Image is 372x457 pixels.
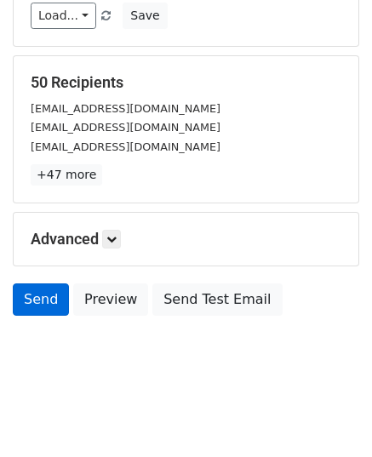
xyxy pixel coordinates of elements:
[152,283,282,316] a: Send Test Email
[31,230,341,248] h5: Advanced
[31,3,96,29] a: Load...
[31,121,220,134] small: [EMAIL_ADDRESS][DOMAIN_NAME]
[31,140,220,153] small: [EMAIL_ADDRESS][DOMAIN_NAME]
[287,375,372,457] iframe: Chat Widget
[31,73,341,92] h5: 50 Recipients
[123,3,167,29] button: Save
[73,283,148,316] a: Preview
[31,102,220,115] small: [EMAIL_ADDRESS][DOMAIN_NAME]
[13,283,69,316] a: Send
[31,164,102,186] a: +47 more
